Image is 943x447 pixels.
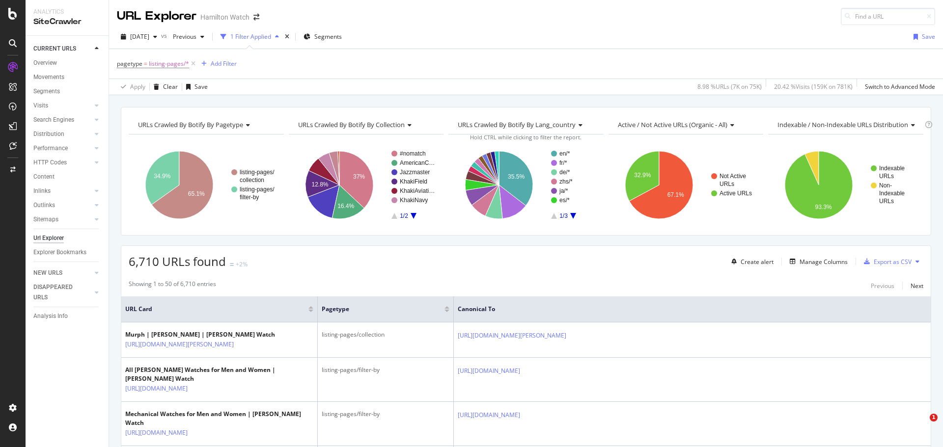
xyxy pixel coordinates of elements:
text: Active URLs [720,190,752,197]
iframe: Intercom live chat [910,414,933,437]
button: Add Filter [197,58,237,70]
div: listing-pages/collection [322,330,449,339]
button: Export as CSV [860,254,912,269]
svg: A chart. [129,142,282,228]
div: Search Engines [33,115,74,125]
div: Mechanical Watches for Men and Women | [PERSON_NAME] Watch [125,410,313,427]
a: HTTP Codes [33,158,92,168]
span: pagetype [117,59,142,68]
text: KhakiNavy [400,197,428,204]
div: Sitemaps [33,214,58,225]
div: 20.42 % Visits ( 159K on 781K ) [774,82,853,91]
button: 1 Filter Applied [217,29,283,45]
span: URLs Crawled By Botify By lang_country [458,120,576,129]
a: Explorer Bookmarks [33,247,102,258]
text: #nomatch [400,150,426,157]
svg: A chart. [609,142,762,228]
div: Clear [163,82,178,91]
text: 93.3% [815,204,832,210]
text: 16.4% [337,203,354,210]
h4: URLs Crawled By Botify By lang_country [456,117,595,132]
div: listing-pages/filter-by [322,410,449,419]
button: Manage Columns [786,256,848,267]
div: Analytics [33,8,101,16]
a: NEW URLS [33,268,92,278]
div: Inlinks [33,186,51,196]
text: KhakiAviati… [400,187,435,194]
text: zhs/* [559,178,573,185]
span: URLs Crawled By Botify By pagetype [138,120,243,129]
span: Hold CTRL while clicking to filter the report. [470,133,582,141]
a: Url Explorer [33,233,102,243]
text: 65.1% [188,190,205,197]
div: Save [922,32,935,41]
text: listing-pages/ [240,186,275,193]
text: Not Active [720,173,746,180]
h4: URLs Crawled By Botify By pagetype [136,117,275,132]
div: Murph | [PERSON_NAME] | [PERSON_NAME] Watch [125,330,277,339]
div: SiteCrawler [33,16,101,27]
a: [URL][DOMAIN_NAME][PERSON_NAME] [125,340,234,349]
div: times [283,32,291,42]
div: Showing 1 to 50 of 6,710 entries [129,280,216,291]
img: Equal [230,263,234,266]
h4: Indexable / Non-Indexable URLs Distribution [776,117,923,132]
div: All [PERSON_NAME] Watches for Men and Women | [PERSON_NAME] Watch [125,366,313,383]
span: Indexable / Non-Indexable URLs distribution [777,120,908,129]
a: [URL][DOMAIN_NAME][PERSON_NAME] [458,331,566,341]
div: Visits [33,101,48,111]
div: Add Filter [211,59,237,68]
button: Save [910,29,935,45]
div: +2% [236,260,248,268]
div: Url Explorer [33,233,64,243]
a: Inlinks [33,186,92,196]
a: [URL][DOMAIN_NAME] [458,366,520,376]
span: vs [161,31,169,40]
button: Previous [169,29,208,45]
a: [URL][DOMAIN_NAME] [458,410,520,420]
div: Export as CSV [874,258,912,266]
a: Sitemaps [33,214,92,225]
a: Analysis Info [33,311,102,321]
span: 1 [930,414,938,421]
text: URLs [879,198,894,205]
text: Indexable [879,190,905,197]
div: Switch to Advanced Mode [865,82,935,91]
a: DISAPPEARED URLS [33,282,92,303]
svg: A chart. [289,142,443,228]
a: Outlinks [33,200,92,210]
text: AmericanC… [400,159,435,166]
div: Save [194,82,208,91]
div: Apply [130,82,145,91]
div: Outlinks [33,200,55,210]
text: 35.5% [508,173,525,180]
button: Next [911,280,923,291]
div: Next [911,282,923,290]
a: Performance [33,143,92,154]
div: 1 Filter Applied [230,32,271,41]
div: HTTP Codes [33,158,67,168]
div: Content [33,172,55,182]
button: Segments [300,29,346,45]
button: Switch to Advanced Mode [861,79,935,95]
div: Overview [33,58,57,68]
button: Previous [871,280,894,291]
text: 37% [353,173,365,180]
button: [DATE] [117,29,161,45]
text: URLs [879,173,894,180]
span: Canonical To [458,305,912,314]
text: 1/2 [400,212,408,219]
text: Indexable [879,165,905,172]
div: Performance [33,143,68,154]
h4: URLs Crawled By Botify By collection [296,117,435,132]
div: Explorer Bookmarks [33,247,86,258]
span: Segments [314,32,342,41]
a: Overview [33,58,102,68]
a: Segments [33,86,102,97]
text: 1/3 [559,212,568,219]
text: collection [240,177,264,184]
text: KhakiField [400,178,427,185]
text: 34.9% [154,173,170,180]
a: [URL][DOMAIN_NAME] [125,384,188,394]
